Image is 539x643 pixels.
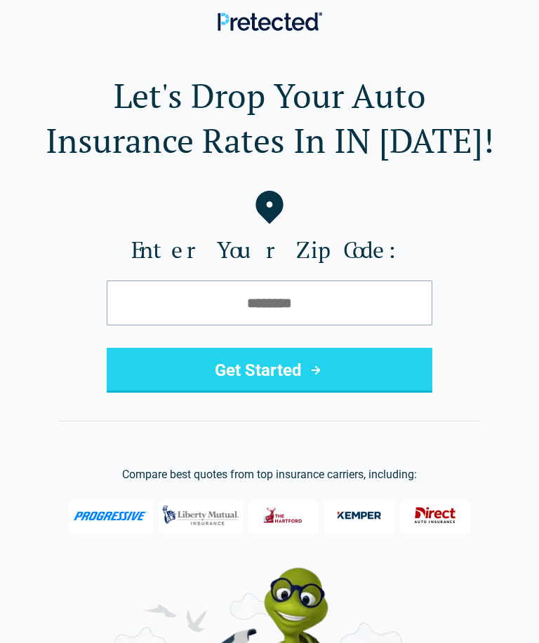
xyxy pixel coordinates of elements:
[159,499,243,532] img: Liberty Mutual
[22,466,517,483] p: Compare best quotes from top insurance carriers, including:
[255,501,312,530] img: The Hartford
[107,348,432,393] button: Get Started
[22,73,517,163] h1: Let's Drop Your Auto Insurance Rates In IN [DATE]!
[22,236,517,264] label: Enter Your Zip Code:
[407,501,463,530] img: Direct General
[218,12,322,31] img: Pretected
[331,501,387,530] img: Kemper
[74,511,149,521] img: Progressive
